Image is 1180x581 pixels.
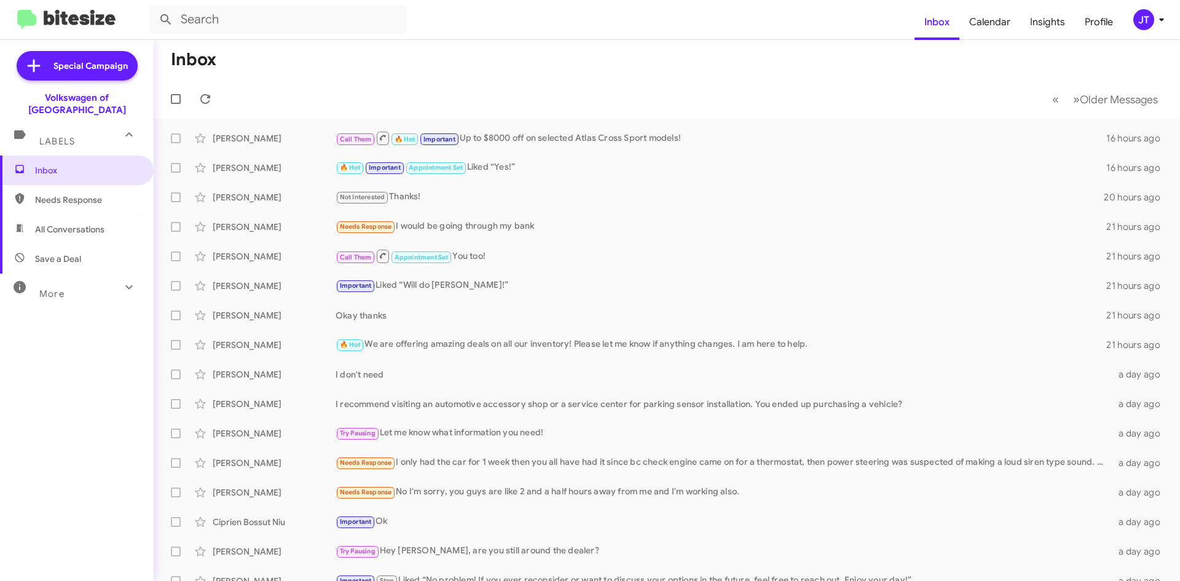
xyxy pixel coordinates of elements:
[409,164,463,172] span: Appointment Set
[213,309,336,322] div: [PERSON_NAME]
[213,486,336,499] div: [PERSON_NAME]
[1111,486,1170,499] div: a day ago
[340,223,392,231] span: Needs Response
[213,191,336,204] div: [PERSON_NAME]
[53,60,128,72] span: Special Campaign
[1075,4,1123,40] a: Profile
[959,4,1020,40] a: Calendar
[1106,339,1170,351] div: 21 hours ago
[336,426,1111,440] div: Let me know what information you need!
[213,427,336,440] div: [PERSON_NAME]
[336,456,1111,470] div: I only had the car for 1 week then you all have had it since bc check engine came on for a thermo...
[340,135,372,143] span: Call Them
[336,248,1106,264] div: You too!
[39,288,65,299] span: More
[1133,9,1154,30] div: JT
[336,515,1111,529] div: Ok
[35,194,140,206] span: Needs Response
[35,253,81,265] span: Save a Deal
[1104,191,1170,204] div: 20 hours ago
[1066,87,1165,112] button: Next
[213,516,336,528] div: Ciprien Bossut Niu
[1123,9,1166,30] button: JT
[1106,250,1170,263] div: 21 hours ago
[336,398,1111,410] div: I recommend visiting an automotive accessory shop or a service center for parking sensor installa...
[340,164,361,172] span: 🔥 Hot
[213,280,336,292] div: [PERSON_NAME]
[395,135,415,143] span: 🔥 Hot
[1080,93,1158,106] span: Older Messages
[1020,4,1075,40] a: Insights
[213,250,336,263] div: [PERSON_NAME]
[213,132,336,144] div: [PERSON_NAME]
[35,223,104,235] span: All Conversations
[336,130,1106,146] div: Up to $8000 off on selected Atlas Cross Sport models!
[39,136,75,147] span: Labels
[340,488,392,496] span: Needs Response
[35,164,140,176] span: Inbox
[336,485,1111,499] div: No I'm sorry, you guys are like 2 and a half hours away from me and I'm working also.
[340,429,376,437] span: Try Pausing
[423,135,455,143] span: Important
[1111,457,1170,469] div: a day ago
[1106,280,1170,292] div: 21 hours ago
[336,338,1106,352] div: We are offering amazing deals on all our inventory! Please let me know if anything changes. I am ...
[17,51,138,81] a: Special Campaign
[369,164,401,172] span: Important
[340,253,372,261] span: Call Them
[1052,92,1059,107] span: «
[336,190,1104,204] div: Thanks!
[1045,87,1165,112] nav: Page navigation example
[171,50,216,69] h1: Inbox
[340,341,361,349] span: 🔥 Hot
[213,339,336,351] div: [PERSON_NAME]
[213,221,336,233] div: [PERSON_NAME]
[1106,132,1170,144] div: 16 hours ago
[1106,221,1170,233] div: 21 hours ago
[149,5,407,34] input: Search
[340,282,372,290] span: Important
[1045,87,1066,112] button: Previous
[395,253,449,261] span: Appointment Set
[1111,516,1170,528] div: a day ago
[336,368,1111,381] div: I don't need
[340,193,385,201] span: Not Interested
[1111,398,1170,410] div: a day ago
[213,368,336,381] div: [PERSON_NAME]
[336,160,1106,175] div: Liked “Yes!”
[1111,427,1170,440] div: a day ago
[1106,162,1170,174] div: 16 hours ago
[213,398,336,410] div: [PERSON_NAME]
[1111,545,1170,558] div: a day ago
[340,459,392,467] span: Needs Response
[213,545,336,558] div: [PERSON_NAME]
[213,162,336,174] div: [PERSON_NAME]
[914,4,959,40] a: Inbox
[336,279,1106,293] div: Liked “Will do [PERSON_NAME]!”
[213,457,336,469] div: [PERSON_NAME]
[336,219,1106,234] div: I would be going through my bank
[340,547,376,555] span: Try Pausing
[336,309,1106,322] div: Okay thanks
[1111,368,1170,381] div: a day ago
[1106,309,1170,322] div: 21 hours ago
[1073,92,1080,107] span: »
[336,544,1111,558] div: Hey [PERSON_NAME], are you still around the dealer?
[340,518,372,526] span: Important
